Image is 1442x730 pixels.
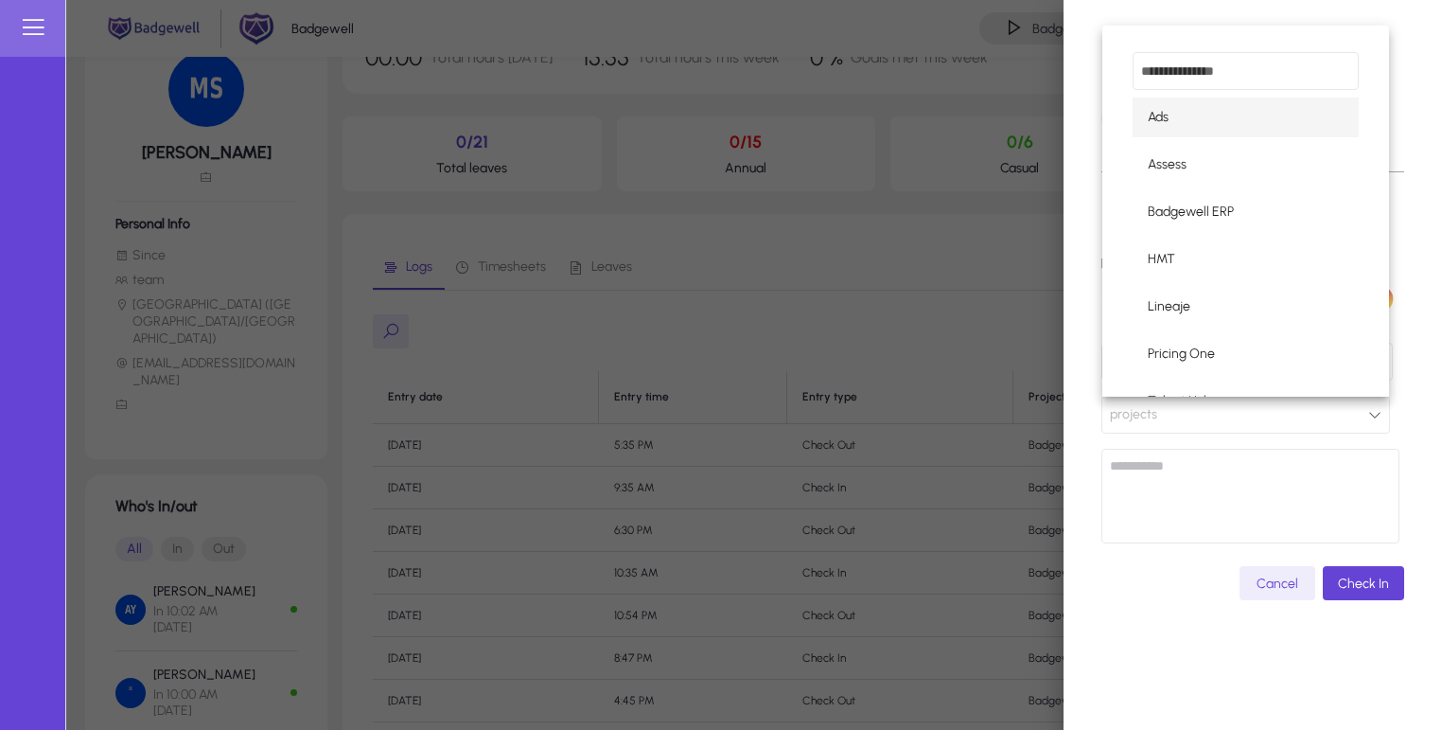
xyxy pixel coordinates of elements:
mat-option: HMT [1133,240,1359,279]
mat-option: Talent Hub [1133,382,1359,421]
mat-option: Pricing One [1133,334,1359,374]
span: Lineaje [1148,295,1190,318]
span: Ads [1148,106,1169,129]
input: dropdown search [1133,52,1359,90]
mat-option: Badgewell ERP [1133,192,1359,232]
mat-option: Ads [1133,98,1359,137]
mat-option: Lineaje [1133,287,1359,327]
span: Badgewell ERP [1148,201,1234,223]
mat-option: Assess [1133,145,1359,185]
span: Pricing One [1148,343,1215,365]
span: HMT [1148,248,1175,271]
span: Talent Hub [1148,390,1211,413]
span: Assess [1148,153,1187,176]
